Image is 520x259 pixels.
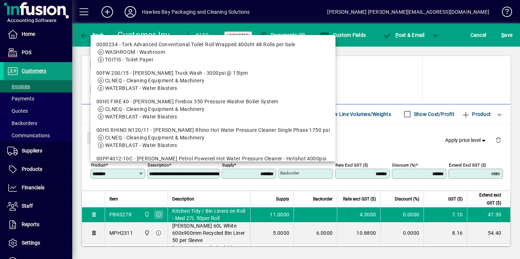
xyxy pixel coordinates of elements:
span: Apply price level [445,137,487,144]
td: 7.10 [424,207,467,222]
td: 47.30 [467,207,510,222]
span: Suppliers [22,148,42,154]
a: Payments [4,92,72,105]
mat-option: 0000234 - Tork Advanced Conventional Toilet Roll Wrapped 400sht 48 Rolls per bale [91,38,335,66]
span: Unposted [227,33,249,38]
span: Back [80,32,104,38]
div: PBK027R [109,211,132,218]
div: [PERSON_NAME] [PERSON_NAME][EMAIL_ADDRESS][DOMAIN_NAME] [327,6,489,18]
span: Customers [22,68,46,74]
td: 0.0000 [380,222,424,244]
span: Close [90,132,109,144]
div: #159946 [195,30,215,41]
span: WATERBLAST - Water Blasters [105,85,177,91]
span: Custom Fields [320,32,366,38]
span: 11.0000 [270,211,289,218]
span: Discount (%) [395,195,419,203]
div: Customer Invoice [117,29,181,41]
div: 0000234 - Tork Advanced Conventional Toilet Roll Wrapped 400sht 48 Rolls per bale [96,41,330,48]
mat-label: Rate excl GST ($) [335,162,368,167]
mat-option: 00PP4012-10C - Kerrick Petrol Powered Hot Water Pressure Cleaner - Hotshot 4000psi [91,152,335,181]
span: Central [142,229,151,237]
td: 8.16 [424,222,467,244]
span: Backorders [7,120,37,126]
a: POS [4,44,72,62]
td: 54.40 [467,222,510,244]
div: MPH2311 [109,229,133,237]
span: ave [501,29,512,41]
mat-option: 00FW 200/15 - Kerrick Truck Wash - 3000psi @ 15lpm [91,66,335,95]
a: Staff [4,197,72,215]
div: 00HS FIRE 40 - [PERSON_NAME] Firebox 350 Pressure Washer Boiler System [96,98,330,105]
span: CLNEQ - Cleaning Equipment & Machinery [105,78,205,83]
span: [PERSON_NAME] 60L White 600x900mm Recycled Bin Liner 50 per Sleeve [172,222,246,244]
span: 6.0000 [316,229,333,237]
span: Description [172,195,194,203]
button: Apply price level [442,134,490,147]
span: Item [109,195,118,203]
span: Extend excl GST ($) [472,191,501,207]
span: Kitchen Tidy / Bin Liners on Roll - Med 27L 50per Roll [172,207,246,222]
button: Back [78,29,106,42]
span: P [395,32,399,38]
span: Cancel [471,29,486,41]
span: Financials [22,185,44,190]
span: WATERBLAST - Water Blasters [105,142,177,148]
a: Products [4,160,72,178]
a: Backorders [4,117,72,129]
mat-label: Description [148,162,169,167]
span: GST ($) [448,195,463,203]
span: TOITIS - Toilet Paper [105,57,153,62]
span: CLNEQ - Cleaning Equipment & Machinery [105,135,205,141]
span: Rate excl GST ($) [343,195,376,203]
span: Products [22,166,42,172]
div: 00PP4012-10C - [PERSON_NAME] Petrol Powered Hot Water Pressure Cleaner - Hotshot 4000psi [96,155,330,163]
a: Suppliers [4,142,72,160]
mat-label: Product [91,162,106,167]
span: ost & Email [383,32,425,38]
span: CLNEQ - Cleaning Equipment & Machinery [105,106,205,112]
button: Post & Email [379,29,428,42]
span: Payments [7,96,34,102]
span: Settings [22,240,40,246]
button: Delete [490,131,507,149]
mat-label: Backorder [280,170,299,176]
span: Supply [276,195,289,203]
app-page-header-button: Close [85,134,113,141]
span: Documents (0) [259,32,305,38]
mat-option: 00HS FIRE 40 - Kerrick Firebox 350 Pressure Washer Boiler System [91,95,335,124]
a: Home [4,25,72,43]
app-page-header-button: Delete [490,137,507,143]
mat-label: Extend excl GST ($) [449,162,486,167]
button: Add [96,5,119,18]
a: Knowledge Base [497,1,511,25]
button: Product [458,108,494,121]
a: Reports [4,216,72,234]
a: Financials [4,179,72,197]
div: 4.3000 [342,211,376,218]
a: Communications [4,129,72,142]
span: POS [22,49,31,55]
div: 10.8800 [342,229,376,237]
div: Hawkes Bay Packaging and Cleaning Solutions [142,6,250,18]
mat-option: 00HS RHINO N120/11 - Kerrick Rhino Hot Water Pressure Cleaner Single Phase 1750 psi [91,124,335,152]
a: Settings [4,234,72,252]
label: Show Cost/Profit [412,111,454,118]
span: 5.0000 [273,229,290,237]
span: Home [22,31,35,37]
span: Communications [7,133,50,138]
span: Backorder [313,195,333,203]
span: WATERBLAST - Water Blasters [105,114,177,120]
span: Invoices [7,83,30,89]
span: Quotes [7,108,28,114]
div: 00FW 200/15 - [PERSON_NAME] Truck Wash - 3000psi @ 15lpm [96,69,330,77]
span: Staff [22,203,33,209]
button: Save [499,29,514,42]
mat-label: Discount (%) [392,162,416,167]
mat-label: Supply [222,162,234,167]
span: Reports [22,221,39,227]
td: 0.0000 [380,207,424,222]
span: S [501,32,504,38]
button: Profile [119,5,142,18]
button: Cancel [469,29,488,42]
